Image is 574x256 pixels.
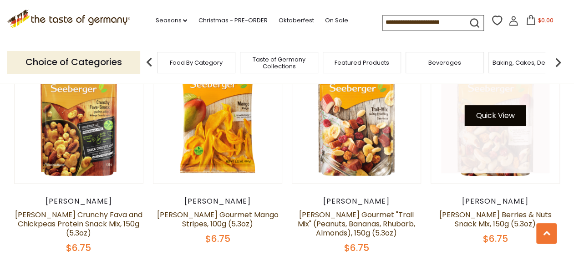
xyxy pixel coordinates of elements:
[538,16,553,24] span: $0.00
[15,210,142,238] a: [PERSON_NAME] Crunchy Fava and Chickpeas Protein Snack Mix, 150g (5.3oz)
[278,15,314,26] a: Oktoberfest
[325,15,348,26] a: On Sale
[140,53,158,72] img: previous arrow
[198,15,267,26] a: Christmas - PRE-ORDER
[549,53,567,72] img: next arrow
[431,54,560,183] img: Seeberger Berries & Nuts Snack Mix, 150g (5.3oz)
[465,105,526,126] button: Quick View
[439,210,552,229] a: [PERSON_NAME] Berries & Nuts Snack Mix, 150g (5.3oz)
[153,197,283,206] div: [PERSON_NAME]
[428,59,461,66] a: Beverages
[344,241,369,254] span: $6.75
[7,51,140,73] p: Choice of Categories
[170,59,223,66] a: Food By Category
[493,59,563,66] a: Baking, Cakes, Desserts
[14,197,144,206] div: [PERSON_NAME]
[66,241,91,254] span: $6.75
[243,56,315,70] a: Taste of Germany Collections
[15,54,143,183] img: Seeberger Crunchy Fava and Chickpeas Protein Snack Mix, 150g (5.3oz)
[157,210,278,229] a: [PERSON_NAME] Gourmet Mango Stripes, 100g (5.3oz)
[292,197,422,206] div: [PERSON_NAME]
[205,232,230,245] span: $6.75
[483,232,508,245] span: $6.75
[298,210,415,238] a: [PERSON_NAME] Gourmet "Trail Mix" (Peanuts, Bananas, Rhubarb, Almonds), 150g (5.3oz)
[431,197,560,206] div: [PERSON_NAME]
[292,54,421,183] img: Seeberger Gourmet "Trail Mix" (Peanuts, Bananas, Rhubarb, Almonds), 150g (5.3oz)
[520,15,559,29] button: $0.00
[153,54,282,183] img: Seeberger Gourmet Mango Stripes, 100g (5.3oz)
[155,15,187,26] a: Seasons
[335,59,389,66] a: Featured Products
